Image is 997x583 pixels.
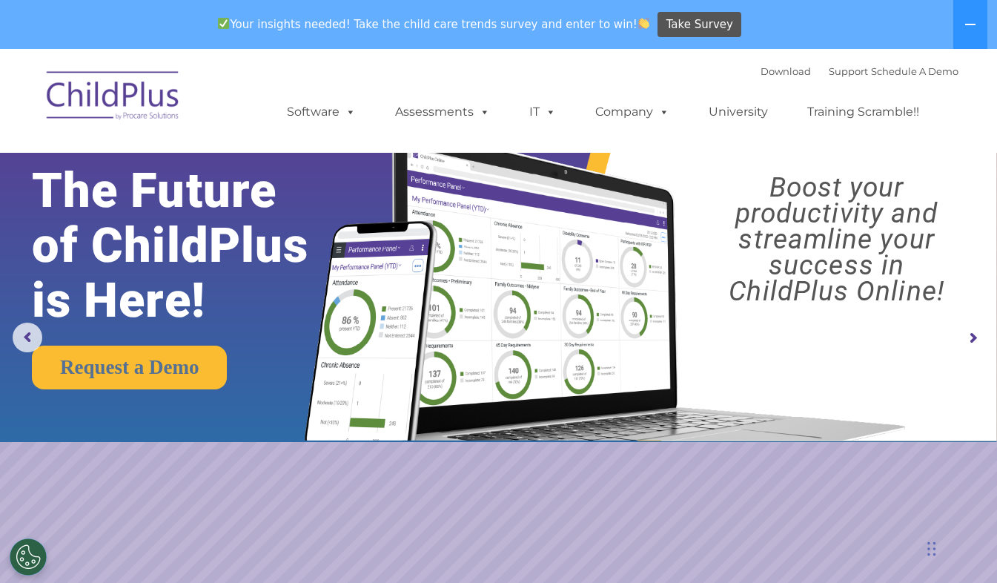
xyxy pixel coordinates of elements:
[10,538,47,576] button: Cookies Settings
[580,97,684,127] a: Company
[514,97,571,127] a: IT
[829,65,868,77] a: Support
[39,61,188,135] img: ChildPlus by Procare Solutions
[218,18,229,29] img: ✅
[658,12,741,38] a: Take Survey
[792,97,934,127] a: Training Scramble!!
[32,163,351,328] rs-layer: The Future of ChildPlus is Here!
[761,65,811,77] a: Download
[666,12,733,38] span: Take Survey
[272,97,371,127] a: Software
[212,10,656,39] span: Your insights needed! Take the child care trends survey and enter to win!
[761,65,958,77] font: |
[638,18,649,29] img: 👏
[689,174,984,304] rs-layer: Boost your productivity and streamline your success in ChildPlus Online!
[923,512,997,583] iframe: Chat Widget
[206,159,269,170] span: Phone number
[871,65,958,77] a: Schedule A Demo
[32,346,227,389] a: Request a Demo
[206,98,251,109] span: Last name
[927,527,936,571] div: Drag
[380,97,505,127] a: Assessments
[694,97,783,127] a: University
